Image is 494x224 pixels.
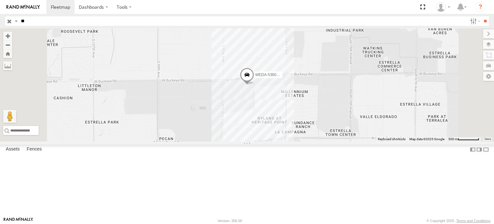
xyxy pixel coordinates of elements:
button: Keyboard shortcuts [378,137,406,141]
label: Dock Summary Table to the Left [470,145,476,154]
label: Hide Summary Table [483,145,489,154]
span: MEDA-536026-Swing [255,73,292,77]
img: rand-logo.svg [6,5,40,9]
button: Map Scale: 500 m per 63 pixels [446,137,481,141]
label: Search Query [14,16,19,26]
a: Terms (opens in new tab) [484,138,491,141]
span: 500 m [448,137,458,141]
span: Map data ©2025 Google [409,137,444,141]
a: Terms and Conditions [456,219,490,223]
div: Jerry Constable [434,2,453,12]
a: Visit our Website [4,218,33,224]
button: Zoom Home [3,49,12,58]
button: Drag Pegman onto the map to open Street View [3,110,16,123]
i: ? [475,2,486,12]
label: Dock Summary Table to the Right [476,145,482,154]
button: Zoom in [3,32,12,40]
div: Version: 306.00 [218,219,242,223]
label: Assets [3,145,23,154]
label: Map Settings [483,72,494,81]
label: Search Filter Options [468,16,481,26]
div: © Copyright 2025 - [426,219,490,223]
label: Measure [3,61,12,70]
button: Zoom out [3,40,12,49]
label: Fences [23,145,45,154]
